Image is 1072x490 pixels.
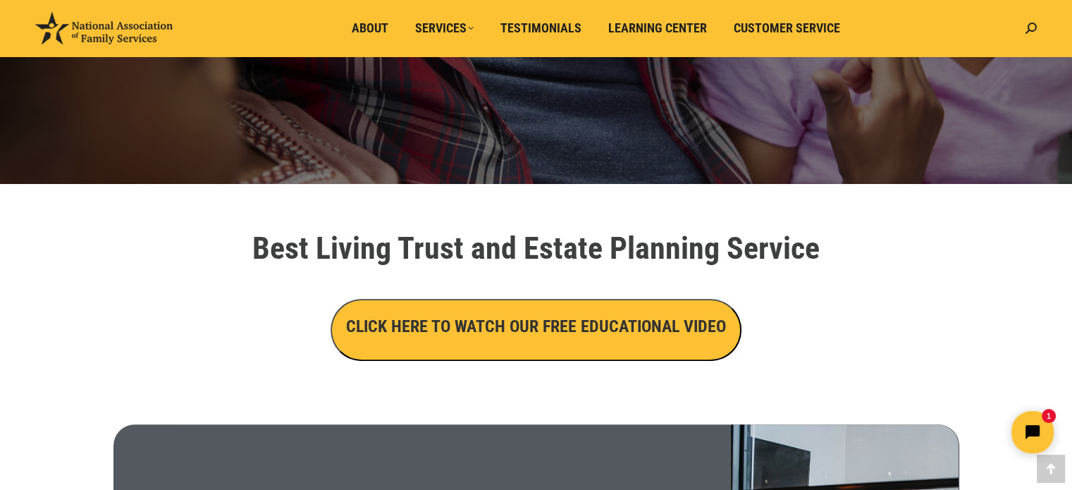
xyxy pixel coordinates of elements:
a: Customer Service [724,15,850,42]
span: Testimonials [500,20,581,36]
span: About [352,20,388,36]
h1: Best Living Trust and Estate Planning Service [142,233,931,264]
a: Learning Center [598,15,717,42]
img: National Association of Family Services [35,12,173,44]
a: About [342,15,398,42]
a: Testimonials [491,15,591,42]
span: Learning Center [608,20,707,36]
span: Services [415,20,474,36]
span: Customer Service [734,20,840,36]
h3: CLICK HERE TO WATCH OUR FREE EDUCATIONAL VIDEO [346,314,726,338]
iframe: Tidio Chat [823,399,1066,465]
a: CLICK HERE TO WATCH OUR FREE EDUCATIONAL VIDEO [331,320,741,335]
button: CLICK HERE TO WATCH OUR FREE EDUCATIONAL VIDEO [331,299,741,361]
